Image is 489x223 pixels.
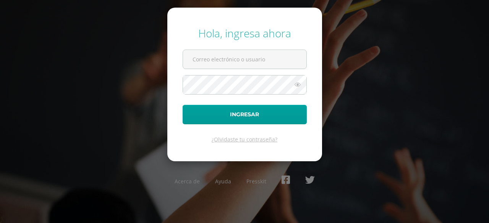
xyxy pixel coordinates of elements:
[175,178,200,185] a: Acerca de
[215,178,231,185] a: Ayuda
[183,105,307,124] button: Ingresar
[183,26,307,40] div: Hola, ingresa ahora
[183,50,306,69] input: Correo electrónico o usuario
[246,178,266,185] a: Presskit
[212,136,277,143] a: ¿Olvidaste tu contraseña?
